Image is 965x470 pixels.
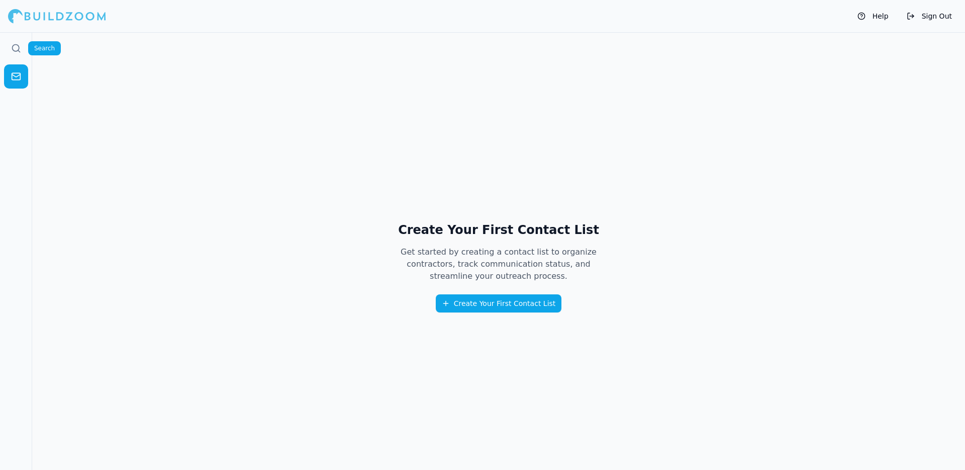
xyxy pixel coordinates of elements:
button: Create Your First Contact List [436,294,562,312]
h1: Create Your First Contact List [386,222,611,238]
p: Get started by creating a contact list to organize contractors, track communication status, and s... [386,246,611,282]
button: Help [852,8,894,24]
button: Sign Out [902,8,957,24]
p: Search [34,44,55,52]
